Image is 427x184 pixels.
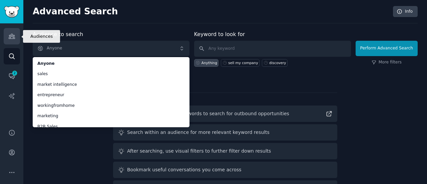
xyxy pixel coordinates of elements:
div: Anything [201,60,217,65]
span: marketing [37,113,185,119]
div: After searching, use visual filters to further filter down results [127,148,271,155]
img: GummySearch logo [4,6,19,18]
div: Bookmark useful conversations you come across [127,166,242,173]
span: market intelligence [37,82,185,88]
h2: Advanced Search [33,6,389,17]
button: Perform Advanced Search [356,41,418,56]
label: Audience to search [33,31,83,37]
a: 2 [4,68,20,84]
div: Search within an audience for more relevant keyword results [127,129,270,136]
span: 2 [12,71,18,75]
div: sell my company [228,60,258,65]
ul: Anyone [33,57,189,127]
a: More filters [372,59,402,65]
label: Keyword to look for [194,31,245,37]
a: Info [393,6,418,17]
button: Anyone [33,41,189,56]
div: Read guide on helpful keywords to search for outbound opportunities [127,110,289,117]
span: workingfromhome [37,103,185,109]
span: sales [37,71,185,77]
span: entrepreneur [37,92,185,98]
div: discovery [269,60,286,65]
input: Any keyword [194,41,351,57]
span: B2B Sales [37,124,185,130]
span: Anyone [37,61,185,67]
